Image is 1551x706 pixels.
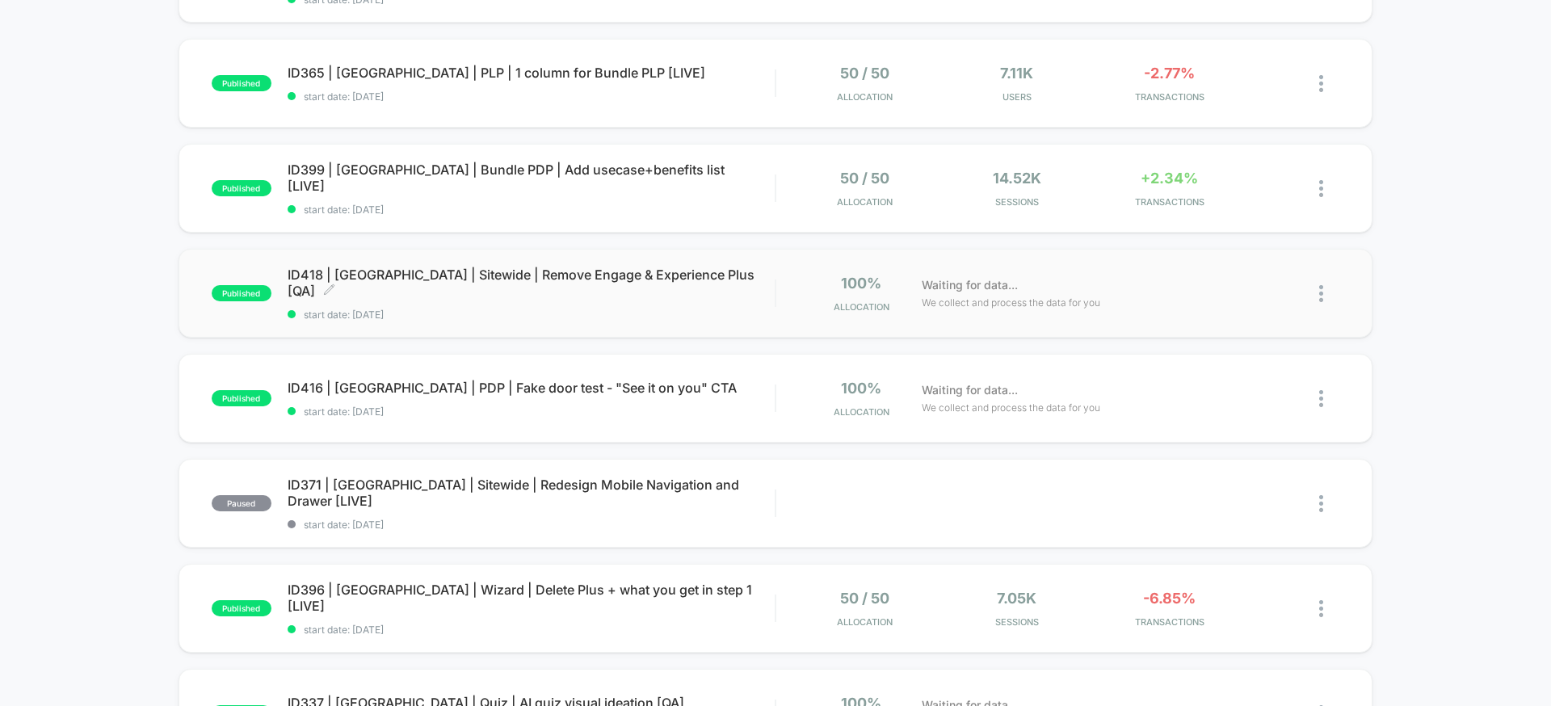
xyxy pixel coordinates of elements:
[840,170,889,187] span: 50 / 50
[212,75,271,91] span: published
[212,180,271,196] span: published
[841,380,881,397] span: 100%
[1144,65,1195,82] span: -2.77%
[834,301,889,313] span: Allocation
[288,519,775,531] span: start date: [DATE]
[288,624,775,636] span: start date: [DATE]
[1141,170,1198,187] span: +2.34%
[922,295,1100,310] span: We collect and process the data for you
[212,600,271,616] span: published
[288,204,775,216] span: start date: [DATE]
[288,162,775,194] span: ID399 | [GEOGRAPHIC_DATA] | Bundle PDP | Add usecase+benefits list [LIVE]
[993,170,1041,187] span: 14.52k
[288,582,775,614] span: ID396 | [GEOGRAPHIC_DATA] | Wizard | Delete Plus + what you get in step 1 [LIVE]
[834,406,889,418] span: Allocation
[1000,65,1033,82] span: 7.11k
[288,90,775,103] span: start date: [DATE]
[288,65,775,81] span: ID365 | [GEOGRAPHIC_DATA] | PLP | 1 column for Bundle PLP [LIVE]
[288,477,775,509] span: ID371 | [GEOGRAPHIC_DATA] | Sitewide | Redesign Mobile Navigation and Drawer [LIVE]
[840,65,889,82] span: 50 / 50
[945,196,1090,208] span: Sessions
[945,91,1090,103] span: Users
[922,400,1100,415] span: We collect and process the data for you
[1319,600,1323,617] img: close
[288,380,775,396] span: ID416 | [GEOGRAPHIC_DATA] | PDP | Fake door test - "See it on you" CTA
[840,590,889,607] span: 50 / 50
[1319,75,1323,92] img: close
[837,91,893,103] span: Allocation
[841,275,881,292] span: 100%
[212,495,271,511] span: paused
[1319,495,1323,512] img: close
[837,616,893,628] span: Allocation
[837,196,893,208] span: Allocation
[922,276,1018,294] span: Waiting for data...
[1319,390,1323,407] img: close
[1319,285,1323,302] img: close
[1097,91,1242,103] span: TRANSACTIONS
[288,309,775,321] span: start date: [DATE]
[922,381,1018,399] span: Waiting for data...
[1143,590,1196,607] span: -6.85%
[288,267,775,299] span: ID418 | [GEOGRAPHIC_DATA] | Sitewide | Remove Engage & Experience Plus [QA]
[945,616,1090,628] span: Sessions
[288,406,775,418] span: start date: [DATE]
[997,590,1036,607] span: 7.05k
[212,390,271,406] span: published
[1097,616,1242,628] span: TRANSACTIONS
[1097,196,1242,208] span: TRANSACTIONS
[212,285,271,301] span: published
[1319,180,1323,197] img: close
